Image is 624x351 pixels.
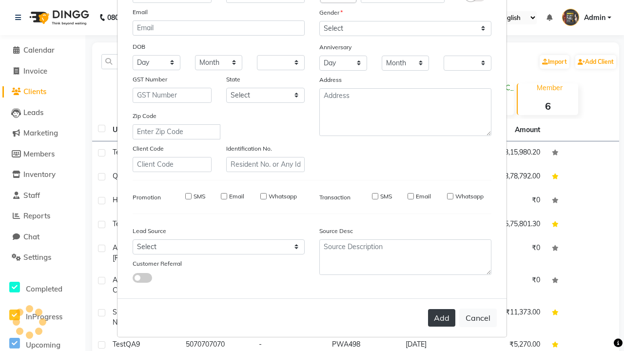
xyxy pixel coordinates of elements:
[226,157,305,172] input: Resident No. or Any Id
[133,157,212,172] input: Client Code
[226,75,240,84] label: State
[133,144,164,153] label: Client Code
[459,309,497,327] button: Cancel
[133,227,166,235] label: Lead Source
[133,42,145,51] label: DOB
[319,76,342,84] label: Address
[455,192,484,201] label: Whatsapp
[319,8,343,17] label: Gender
[133,124,220,139] input: Enter Zip Code
[133,8,148,17] label: Email
[319,193,351,202] label: Transaction
[133,193,161,202] label: Promotion
[229,192,244,201] label: Email
[226,144,272,153] label: Identification No.
[319,43,351,52] label: Anniversary
[133,88,212,103] input: GST Number
[133,259,182,268] label: Customer Referral
[133,75,167,84] label: GST Number
[428,309,455,327] button: Add
[416,192,431,201] label: Email
[319,227,353,235] label: Source Desc
[194,192,205,201] label: SMS
[269,192,297,201] label: Whatsapp
[380,192,392,201] label: SMS
[133,112,156,120] label: Zip Code
[133,20,305,36] input: Email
